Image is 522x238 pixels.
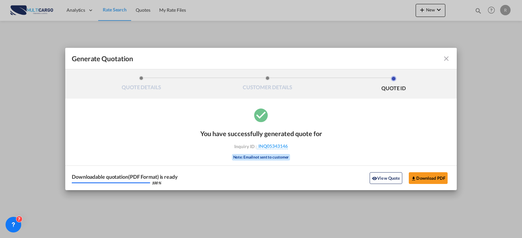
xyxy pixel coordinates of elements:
[330,76,457,93] li: QUOTE ID
[257,143,288,149] span: INQ05343146
[411,176,416,181] md-icon: icon-download
[223,143,299,149] div: Inquiry ID :
[65,48,457,190] md-dialog: Generate QuotationQUOTE ...
[152,181,161,185] div: 100 %
[370,172,402,184] button: icon-eyeView Quote
[72,54,133,63] span: Generate Quotation
[78,76,205,93] li: QUOTE DETAILS
[253,107,269,123] md-icon: icon-checkbox-marked-circle
[442,55,450,63] md-icon: icon-close fg-AAA8AD cursor m-0
[409,172,448,184] button: Download PDF
[72,174,178,179] div: Downloadable quotation(PDF Format) is ready
[205,76,331,93] li: CUSTOMER DETAILS
[200,130,322,137] div: You have successfully generated quote for
[372,176,377,181] md-icon: icon-eye
[232,154,290,161] div: Note: Email not sent to customer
